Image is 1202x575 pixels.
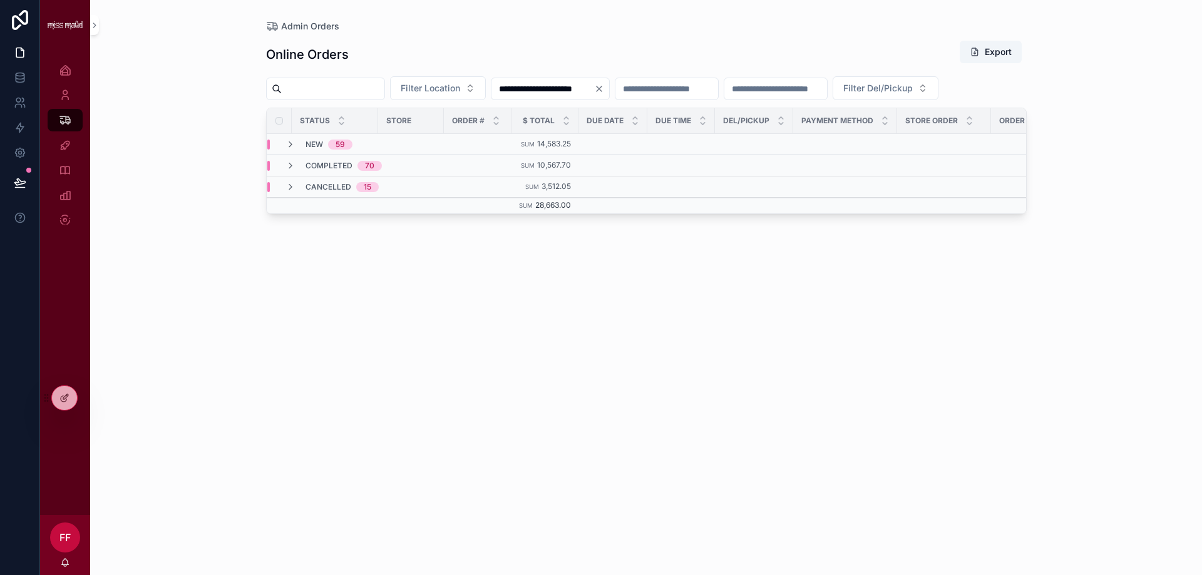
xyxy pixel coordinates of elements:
[801,116,873,126] span: Payment Method
[905,116,958,126] span: Store Order
[401,82,460,94] span: Filter Location
[365,161,374,171] div: 70
[521,162,535,169] small: Sum
[521,141,535,148] small: Sum
[59,530,71,545] span: FF
[281,20,339,33] span: Admin Orders
[843,82,913,94] span: Filter Del/Pickup
[594,84,609,94] button: Clear
[537,139,571,148] span: 14,583.25
[525,183,539,190] small: Sum
[336,140,345,150] div: 59
[390,76,486,100] button: Select Button
[300,116,330,126] span: Status
[537,160,571,170] span: 10,567.70
[40,50,90,248] div: scrollable content
[452,116,485,126] span: Order #
[833,76,938,100] button: Select Button
[587,116,624,126] span: Due Date
[266,20,339,33] a: Admin Orders
[542,181,571,191] span: 3,512.05
[723,116,769,126] span: Del/Pickup
[266,46,349,63] h1: Online Orders
[519,202,533,209] small: Sum
[48,21,83,29] img: App logo
[655,116,691,126] span: Due Time
[306,182,351,192] span: Cancelled
[960,41,1022,63] button: Export
[306,140,323,150] span: New
[364,182,371,192] div: 15
[999,116,1057,126] span: Order Placed
[523,116,555,126] span: $ Total
[386,116,411,126] span: Store
[535,200,571,210] span: 28,663.00
[306,161,352,171] span: Completed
